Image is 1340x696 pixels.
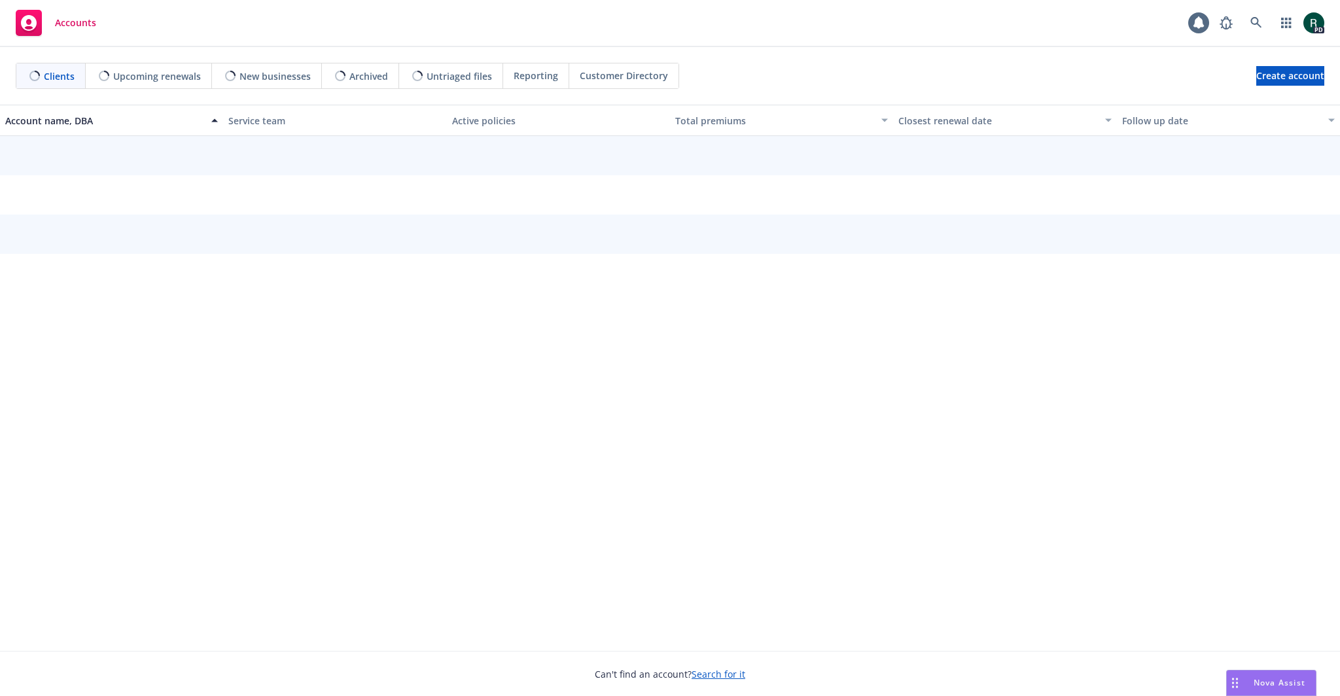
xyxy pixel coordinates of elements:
[893,105,1116,136] button: Closest renewal date
[427,69,492,83] span: Untriaged files
[228,114,441,128] div: Service team
[1256,66,1324,86] a: Create account
[1213,10,1239,36] a: Report a Bug
[692,668,745,680] a: Search for it
[10,5,101,41] a: Accounts
[675,114,873,128] div: Total premiums
[670,105,893,136] button: Total premiums
[1273,10,1299,36] a: Switch app
[898,114,1097,128] div: Closest renewal date
[1303,12,1324,33] img: photo
[223,105,446,136] button: Service team
[113,69,201,83] span: Upcoming renewals
[580,69,668,82] span: Customer Directory
[5,114,203,128] div: Account name, DBA
[239,69,311,83] span: New businesses
[1243,10,1269,36] a: Search
[1122,114,1320,128] div: Follow up date
[514,69,558,82] span: Reporting
[349,69,388,83] span: Archived
[1227,670,1243,695] div: Drag to move
[1117,105,1340,136] button: Follow up date
[595,667,745,681] span: Can't find an account?
[1256,63,1324,88] span: Create account
[44,69,75,83] span: Clients
[447,105,670,136] button: Active policies
[452,114,665,128] div: Active policies
[1226,670,1316,696] button: Nova Assist
[1254,677,1305,688] span: Nova Assist
[55,18,96,28] span: Accounts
